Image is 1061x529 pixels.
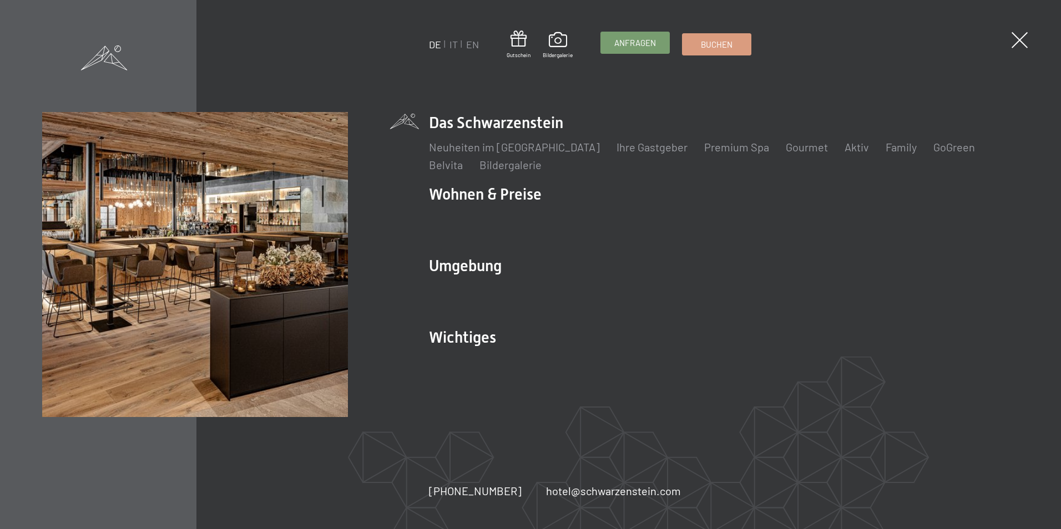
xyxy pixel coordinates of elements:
[543,32,573,59] a: Bildergalerie
[479,158,542,171] a: Bildergalerie
[845,140,869,154] a: Aktiv
[429,484,522,497] span: [PHONE_NUMBER]
[429,158,463,171] a: Belvita
[543,51,573,59] span: Bildergalerie
[614,37,656,49] span: Anfragen
[704,140,769,154] a: Premium Spa
[507,30,530,59] a: Gutschein
[429,483,522,499] a: [PHONE_NUMBER]
[429,140,600,154] a: Neuheiten im [GEOGRAPHIC_DATA]
[601,32,669,53] a: Anfragen
[449,38,458,50] a: IT
[507,51,530,59] span: Gutschein
[786,140,828,154] a: Gourmet
[546,483,681,499] a: hotel@schwarzenstein.com
[933,140,975,154] a: GoGreen
[683,34,751,55] a: Buchen
[429,38,441,50] a: DE
[466,38,479,50] a: EN
[701,39,732,50] span: Buchen
[617,140,688,154] a: Ihre Gastgeber
[886,140,917,154] a: Family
